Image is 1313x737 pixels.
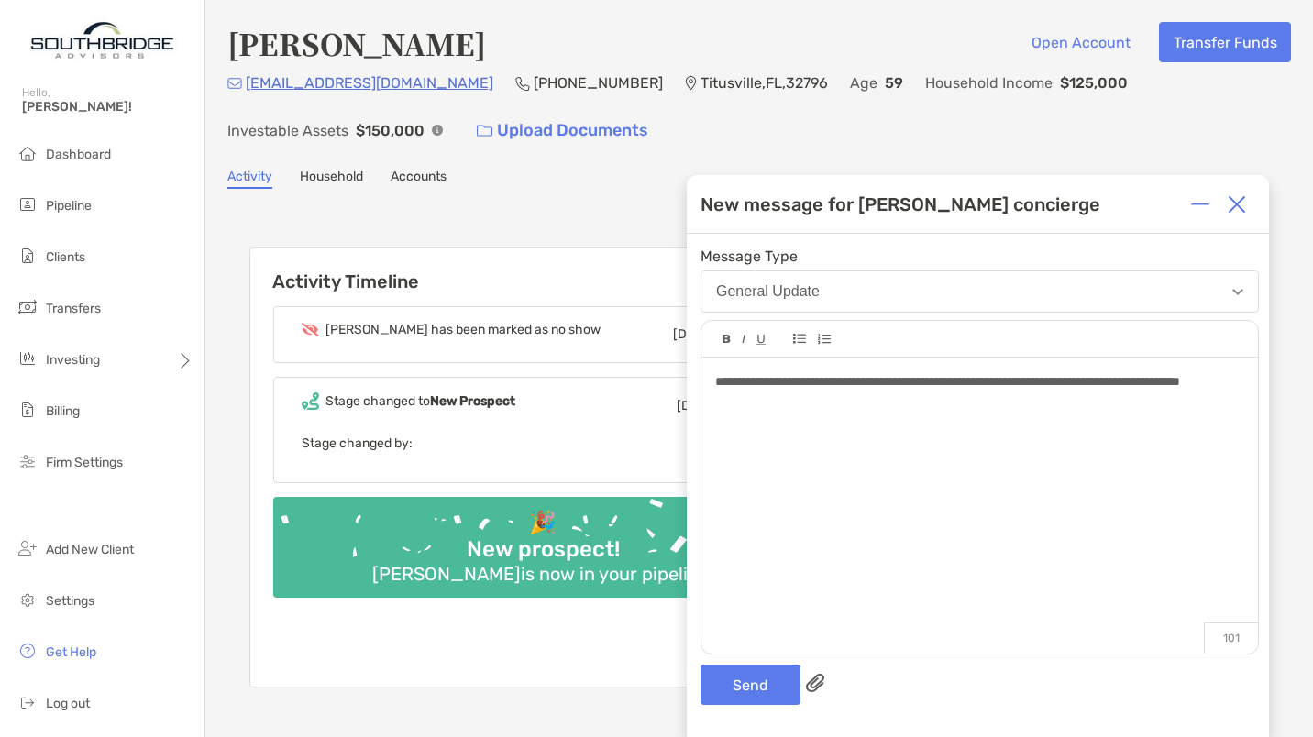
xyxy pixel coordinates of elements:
[46,644,96,660] span: Get Help
[227,119,348,142] p: Investable Assets
[17,691,39,713] img: logout icon
[22,99,193,115] span: [PERSON_NAME]!
[273,497,813,582] img: Confetti
[534,71,663,94] p: [PHONE_NUMBER]
[793,334,806,344] img: Editor control icon
[227,169,272,189] a: Activity
[701,193,1100,215] div: New message for [PERSON_NAME] concierge
[17,193,39,215] img: pipeline icon
[17,347,39,369] img: investing icon
[391,169,447,189] a: Accounts
[365,563,721,585] div: [PERSON_NAME] is now in your pipeline.
[432,125,443,136] img: Info Icon
[673,326,716,342] span: [DATE],
[325,393,515,409] div: Stage changed to
[356,119,425,142] p: $150,000
[46,542,134,557] span: Add New Client
[302,432,785,455] p: Stage changed by:
[817,334,831,345] img: Editor control icon
[1159,22,1291,62] button: Transfer Funds
[22,7,182,73] img: Zoe Logo
[701,247,1259,265] span: Message Type
[885,71,903,94] p: 59
[302,323,319,336] img: Event icon
[677,398,717,413] span: [DATE]
[17,399,39,421] img: billing icon
[17,537,39,559] img: add_new_client icon
[701,71,828,94] p: Titusville , FL , 32796
[430,393,515,409] b: New Prospect
[46,696,90,711] span: Log out
[723,335,731,344] img: Editor control icon
[1191,195,1209,214] img: Expand or collapse
[46,593,94,609] span: Settings
[17,245,39,267] img: clients icon
[46,147,111,162] span: Dashboard
[925,71,1053,94] p: Household Income
[850,71,877,94] p: Age
[46,352,100,368] span: Investing
[1204,622,1258,654] p: 101
[17,450,39,472] img: firm-settings icon
[806,674,824,692] img: paperclip attachments
[716,283,820,300] div: General Update
[302,392,319,410] img: Event icon
[17,296,39,318] img: transfers icon
[46,249,85,265] span: Clients
[1228,195,1246,214] img: Close
[465,111,660,150] a: Upload Documents
[250,248,835,292] h6: Activity Timeline
[522,510,564,536] div: 🎉
[17,142,39,164] img: dashboard icon
[1232,289,1243,295] img: Open dropdown arrow
[227,78,242,89] img: Email Icon
[46,403,80,419] span: Billing
[46,455,123,470] span: Firm Settings
[17,588,39,610] img: settings icon
[325,322,601,337] div: [PERSON_NAME] has been marked as no show
[246,71,493,94] p: [EMAIL_ADDRESS][DOMAIN_NAME]
[1017,22,1144,62] button: Open Account
[46,198,92,214] span: Pipeline
[227,22,486,64] h4: [PERSON_NAME]
[756,335,766,345] img: Editor control icon
[300,169,363,189] a: Household
[701,665,800,705] button: Send
[515,76,530,91] img: Phone Icon
[46,301,101,316] span: Transfers
[685,76,697,91] img: Location Icon
[17,640,39,662] img: get-help icon
[1060,71,1128,94] p: $125,000
[742,335,745,344] img: Editor control icon
[701,270,1259,313] button: General Update
[459,536,627,563] div: New prospect!
[477,125,492,137] img: button icon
